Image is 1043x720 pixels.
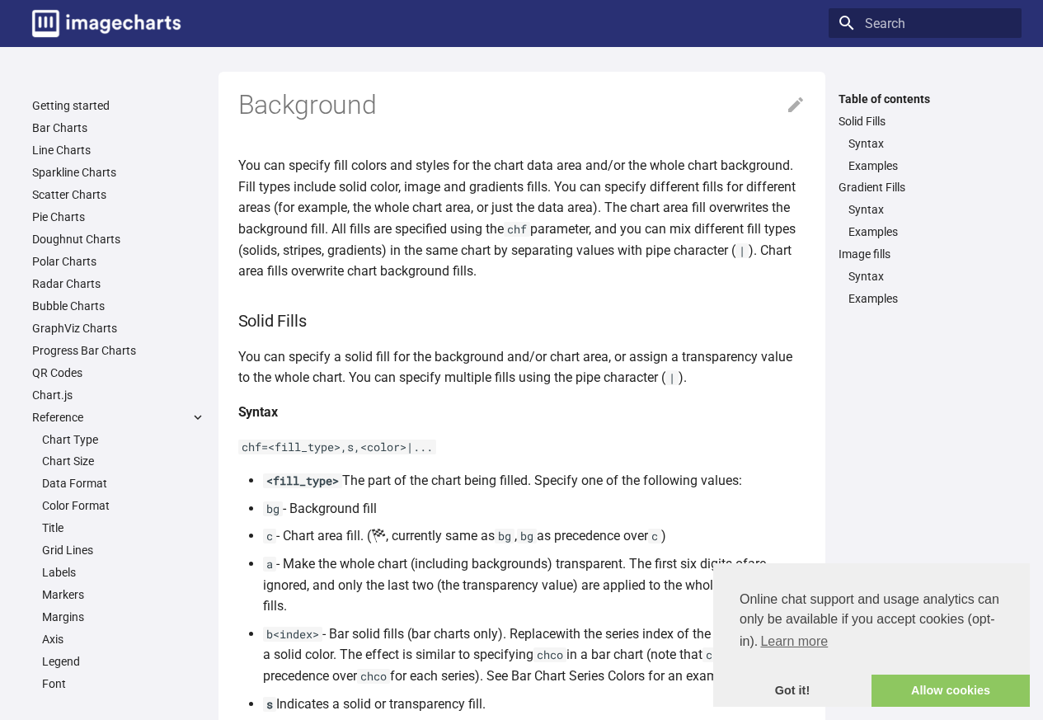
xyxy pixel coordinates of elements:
[32,365,205,380] a: QR Codes
[42,498,205,513] a: Color Format
[263,626,800,684] index: with the series index of the bars to fill with a solid color. The effect is similar to specifying...
[42,454,205,468] a: Chart Size
[829,92,1022,106] label: Table of contents
[839,180,1012,195] a: Gradient Fills
[26,3,187,44] a: Image-Charts documentation
[263,473,342,488] code: <fill_type>
[839,202,1012,239] nav: Gradient Fills
[238,88,806,123] h1: Background
[42,432,205,447] a: Chart Type
[42,632,205,647] a: Axis
[848,202,1012,217] a: Syntax
[371,528,386,543] img: :checkered_flag:
[263,556,796,614] color: are ignored, and only the last two (the transparency value) are applied to the whole chart and al...
[713,675,872,708] a: dismiss cookie message
[839,114,1012,129] a: Solid Fills
[42,699,205,713] a: Background
[504,222,530,237] code: chf
[238,308,806,333] h3: Solid Fills
[42,654,205,669] a: Legend
[32,143,205,158] a: Line Charts
[263,627,322,642] code: b<index>
[32,187,205,202] a: Scatter Charts
[238,346,806,388] p: You can specify a solid fill for the background and/or chart area, or assign a transparency value...
[713,563,1030,707] div: cookieconsent
[32,165,205,180] a: Sparkline Charts
[263,470,806,492] li: The part of the chart being filled. Specify one of the following values:
[263,553,806,617] li: - Make the whole chart (including backgrounds) transparent. The first six digits of
[32,299,205,313] a: Bubble Charts
[42,543,205,558] a: Grid Lines
[32,388,205,402] a: Chart.js
[42,587,205,602] a: Markers
[495,529,514,544] code: bg
[648,529,661,544] code: c
[848,136,1012,151] a: Syntax
[42,676,205,691] a: Font
[829,92,1022,307] nav: Table of contents
[829,8,1022,38] input: Search
[263,501,283,516] code: bg
[848,224,1012,239] a: Examples
[32,10,181,37] img: logo
[517,529,537,544] code: bg
[263,529,276,544] code: c
[32,343,205,358] a: Progress Bar Charts
[848,269,1012,284] a: Syntax
[32,232,205,247] a: Doughnut Charts
[702,647,729,662] code: chf
[839,269,1012,306] nav: Image fills
[263,624,806,687] li: - Bar solid fills (bar charts only). Replace
[238,155,806,282] p: You can specify fill colors and styles for the chart data area and/or the whole chart background....
[32,276,205,291] a: Radar Charts
[32,120,205,135] a: Bar Charts
[32,209,205,224] a: Pie Charts
[42,609,205,624] a: Margins
[357,669,390,684] code: chco
[263,697,276,712] code: s
[735,243,749,258] code: |
[263,557,276,572] code: a
[263,694,806,715] li: Indicates a solid or transparency fill.
[848,291,1012,306] a: Examples
[32,98,205,113] a: Getting started
[42,565,205,580] a: Labels
[665,370,679,385] code: |
[740,590,1003,654] span: Online chat support and usage analytics can only be available if you accept cookies (opt-in).
[263,498,806,520] li: - Background fill
[42,476,205,491] a: Data Format
[848,158,1012,173] a: Examples
[42,520,205,535] a: Title
[533,647,566,662] code: chco
[32,254,205,269] a: Polar Charts
[872,675,1030,708] a: allow cookies
[839,136,1012,173] nav: Solid Fills
[758,629,830,654] a: learn more about cookies
[238,440,436,454] code: chf=<fill_type>,s,<color>|...
[238,402,806,423] h4: Syntax
[32,321,205,336] a: GraphViz Charts
[839,247,1012,261] a: Image fills
[263,525,806,547] li: - Chart area fill. ( , currently same as , as precedence over )
[32,410,205,425] label: Reference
